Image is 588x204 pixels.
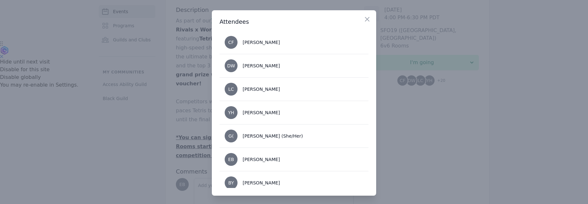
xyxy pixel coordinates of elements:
span: EB [228,157,234,162]
span: CF [228,40,234,45]
div: [PERSON_NAME] [243,39,280,46]
span: G( [229,134,234,138]
div: [PERSON_NAME] [243,156,280,163]
div: [PERSON_NAME] [243,109,280,116]
span: YH [228,110,234,115]
span: BY [228,181,234,185]
div: [PERSON_NAME] (She/Her) [243,133,303,139]
div: [PERSON_NAME] [243,86,280,92]
div: [PERSON_NAME] [243,63,280,69]
span: DW [227,64,235,68]
span: LC [228,87,234,91]
h3: Attendees [220,18,368,26]
div: [PERSON_NAME] [243,180,280,186]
